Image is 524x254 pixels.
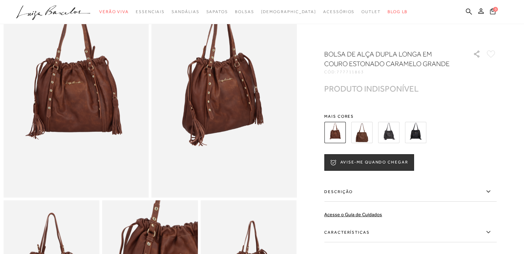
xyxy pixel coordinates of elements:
a: BLOG LB [388,6,408,18]
a: categoryNavScreenReaderText [361,6,381,18]
span: Mais cores [324,114,496,118]
button: 0 [488,8,497,17]
img: BOLSA DE ALÇA DUPLA LONGA EM COURO ESTONADO CARAMELO GRANDE [324,122,346,143]
span: Outlet [361,9,381,14]
span: Sandálias [172,9,199,14]
label: Descrição [324,182,496,202]
button: AVISE-ME QUANDO CHEGAR [324,154,414,171]
span: Essenciais [136,9,165,14]
img: BOLSA DE ALÇA DUPLA LONGA EM COURO PRETO GRANDE [405,122,426,143]
span: Verão Viva [99,9,129,14]
img: BOLSA DE ALÇA DUPLA LONGA EM COURO ESTONADO PRETO GRANDE [378,122,399,143]
span: Bolsas [235,9,254,14]
a: categoryNavScreenReaderText [235,6,254,18]
a: categoryNavScreenReaderText [323,6,355,18]
span: [DEMOGRAPHIC_DATA] [261,9,316,14]
a: Acesse o Guia de Cuidados [324,212,382,217]
a: categoryNavScreenReaderText [99,6,129,18]
span: BLOG LB [388,9,408,14]
span: Sapatos [206,9,228,14]
a: noSubCategoriesText [261,6,316,18]
span: Acessórios [323,9,355,14]
a: categoryNavScreenReaderText [136,6,165,18]
h1: BOLSA DE ALÇA DUPLA LONGA EM COURO ESTONADO CARAMELO GRANDE [324,49,453,68]
span: 777711863 [337,70,364,74]
label: Características [324,222,496,242]
div: PRODUTO INDISPONÍVEL [324,85,419,92]
img: BOLSA DE ALÇA DUPLA LONGA EM COURO ESTONADO MARROM GRANDE [351,122,372,143]
a: categoryNavScreenReaderText [206,6,228,18]
span: 0 [493,7,498,12]
a: categoryNavScreenReaderText [172,6,199,18]
div: CÓD: [324,70,462,74]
